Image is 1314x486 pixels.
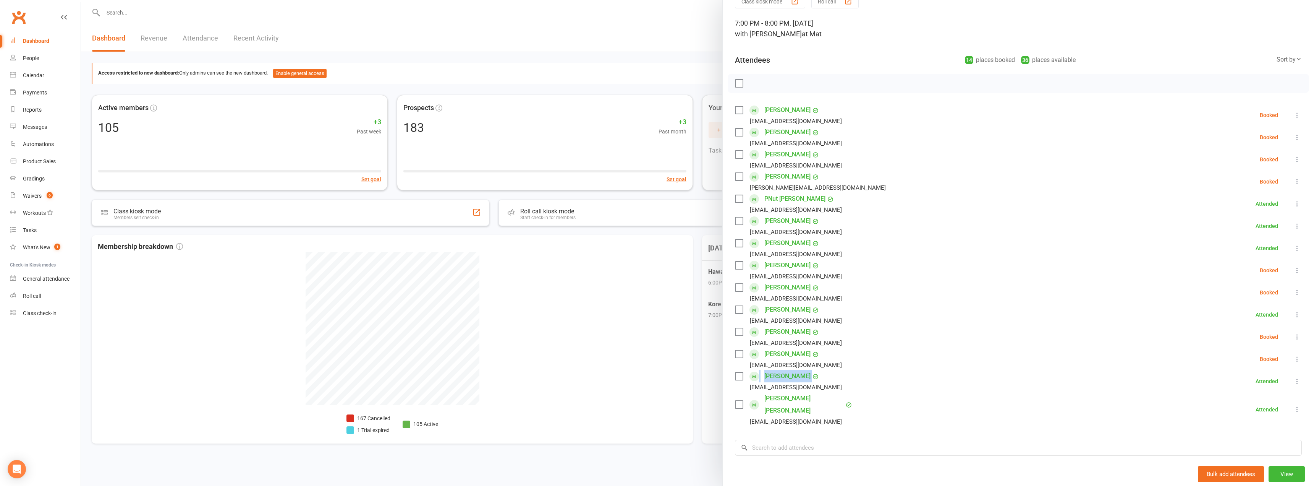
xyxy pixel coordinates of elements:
span: with [PERSON_NAME] [735,30,802,38]
a: [PERSON_NAME] [764,326,811,338]
div: Waivers [23,193,42,199]
div: places booked [965,55,1015,65]
div: Booked [1260,112,1278,118]
a: Reports [10,101,81,119]
div: Booked [1260,356,1278,362]
a: PNut [PERSON_NAME] [764,193,825,205]
div: Tasks [23,227,37,233]
a: Class kiosk mode [10,305,81,322]
div: 36 [1021,56,1029,64]
span: 1 [54,244,60,250]
a: Product Sales [10,153,81,170]
a: [PERSON_NAME] [764,237,811,249]
div: Roll call [23,293,41,299]
div: Workouts [23,210,46,216]
button: Bulk add attendees [1198,466,1264,482]
a: [PERSON_NAME] [764,104,811,116]
input: Search to add attendees [735,440,1302,456]
div: Attended [1256,245,1278,251]
a: Clubworx [9,8,28,27]
a: [PERSON_NAME] [764,370,811,382]
div: Attended [1256,223,1278,229]
div: [EMAIL_ADDRESS][DOMAIN_NAME] [750,360,842,370]
div: [EMAIL_ADDRESS][DOMAIN_NAME] [750,417,842,427]
div: Booked [1260,157,1278,162]
div: [EMAIL_ADDRESS][DOMAIN_NAME] [750,138,842,148]
a: [PERSON_NAME] [764,304,811,316]
div: places available [1021,55,1076,65]
div: Class check-in [23,310,57,316]
a: Dashboard [10,33,81,50]
div: Payments [23,89,47,96]
span: 6 [47,192,53,198]
a: [PERSON_NAME] [764,259,811,271]
div: Reports [23,107,42,113]
a: Workouts [10,205,81,222]
div: Gradings [23,176,45,182]
div: Attended [1256,407,1278,412]
div: [EMAIL_ADDRESS][DOMAIN_NAME] [750,205,842,215]
div: Calendar [23,72,44,78]
div: Booked [1260,334,1278,340]
a: [PERSON_NAME] [764,281,811,294]
a: Automations [10,136,81,153]
div: Attendees [735,55,770,65]
div: General attendance [23,276,70,282]
div: Attended [1256,312,1278,317]
div: Sort by [1277,55,1302,65]
div: [EMAIL_ADDRESS][DOMAIN_NAME] [750,382,842,392]
div: [EMAIL_ADDRESS][DOMAIN_NAME] [750,271,842,281]
a: Tasks [10,222,81,239]
div: People [23,55,39,61]
a: [PERSON_NAME] [764,148,811,161]
a: Calendar [10,67,81,84]
div: Automations [23,141,54,147]
a: [PERSON_NAME] [PERSON_NAME] [764,392,844,417]
a: General attendance kiosk mode [10,270,81,288]
div: Booked [1260,290,1278,295]
a: [PERSON_NAME] [764,215,811,227]
a: People [10,50,81,67]
div: [EMAIL_ADDRESS][DOMAIN_NAME] [750,316,842,326]
div: [EMAIL_ADDRESS][DOMAIN_NAME] [750,249,842,259]
div: Messages [23,124,47,130]
a: Waivers 6 [10,187,81,205]
div: [EMAIL_ADDRESS][DOMAIN_NAME] [750,116,842,126]
div: [EMAIL_ADDRESS][DOMAIN_NAME] [750,161,842,171]
a: [PERSON_NAME] [764,126,811,138]
a: Payments [10,84,81,101]
div: [EMAIL_ADDRESS][DOMAIN_NAME] [750,338,842,348]
a: Gradings [10,170,81,187]
span: at Mat [802,30,822,38]
a: What's New1 [10,239,81,256]
div: What's New [23,244,50,250]
a: Messages [10,119,81,136]
a: [PERSON_NAME] [764,348,811,360]
div: Booked [1260,268,1278,273]
a: [PERSON_NAME] [764,171,811,183]
div: Booked [1260,179,1278,184]
div: [EMAIL_ADDRESS][DOMAIN_NAME] [750,227,842,237]
div: Attended [1256,379,1278,384]
div: Dashboard [23,38,49,44]
a: Roll call [10,288,81,305]
div: [PERSON_NAME][EMAIL_ADDRESS][DOMAIN_NAME] [750,183,886,193]
div: [EMAIL_ADDRESS][DOMAIN_NAME] [750,294,842,304]
button: View [1269,466,1305,482]
div: 7:00 PM - 8:00 PM, [DATE] [735,18,1302,39]
div: Open Intercom Messenger [8,460,26,478]
div: Booked [1260,135,1278,140]
div: 14 [965,56,973,64]
div: Product Sales [23,158,56,164]
div: Attended [1256,201,1278,206]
